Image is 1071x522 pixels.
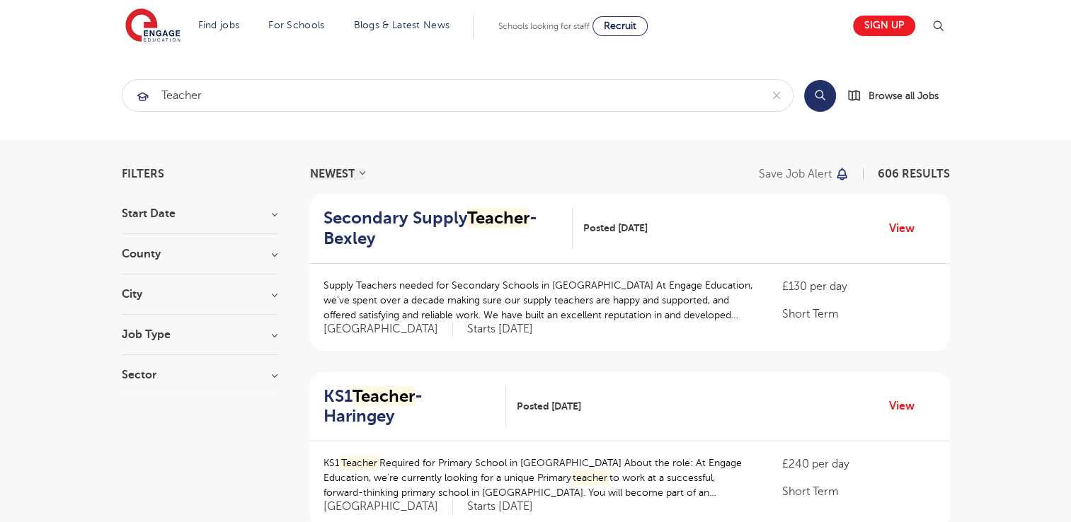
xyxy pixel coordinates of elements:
[323,278,755,323] p: Supply Teachers needed for Secondary Schools in [GEOGRAPHIC_DATA] At Engage Education, we’ve spen...
[122,289,277,300] h3: City
[122,79,794,112] div: Submit
[583,221,648,236] span: Posted [DATE]
[323,322,453,337] span: [GEOGRAPHIC_DATA]
[122,168,164,180] span: Filters
[847,88,950,104] a: Browse all Jobs
[571,470,610,485] mark: teacher
[323,456,755,500] p: KS1 Required for Primary School in [GEOGRAPHIC_DATA] About the role: At Engage Education, we’re c...
[878,168,950,180] span: 606 RESULTS
[804,80,836,112] button: Search
[759,168,832,180] p: Save job alert
[268,20,324,30] a: For Schools
[782,278,935,295] p: £130 per day
[889,219,925,238] a: View
[592,16,648,36] a: Recruit
[353,386,415,406] mark: Teacher
[122,369,277,381] h3: Sector
[323,208,562,249] h2: Secondary Supply - Bexley
[782,306,935,323] p: Short Term
[604,21,636,31] span: Recruit
[198,20,240,30] a: Find jobs
[122,80,760,111] input: Submit
[122,329,277,340] h3: Job Type
[498,21,590,31] span: Schools looking for staff
[125,8,181,44] img: Engage Education
[517,399,581,414] span: Posted [DATE]
[869,88,939,104] span: Browse all Jobs
[122,248,277,260] h3: County
[323,386,506,427] a: KS1Teacher- Haringey
[467,499,533,514] p: Starts [DATE]
[122,208,277,219] h3: Start Date
[782,483,935,500] p: Short Term
[467,322,533,337] p: Starts [DATE]
[760,80,793,111] button: Clear
[889,397,925,415] a: View
[354,20,450,30] a: Blogs & Latest News
[323,386,495,427] h2: KS1 - Haringey
[759,168,850,180] button: Save job alert
[782,456,935,472] p: £240 per day
[323,499,453,514] span: [GEOGRAPHIC_DATA]
[323,208,573,249] a: Secondary SupplyTeacher- Bexley
[853,16,915,36] a: Sign up
[340,456,380,470] mark: Teacher
[467,208,529,228] mark: Teacher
